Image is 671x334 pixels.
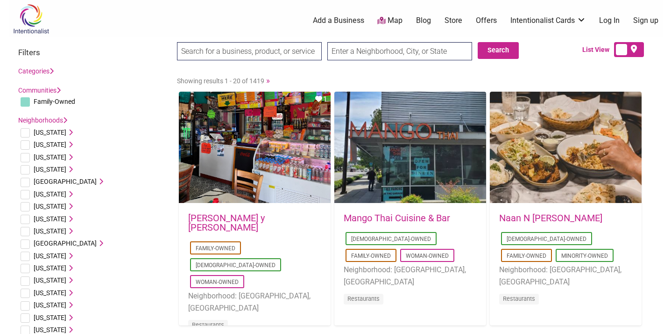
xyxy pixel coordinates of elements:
[599,15,620,26] a: Log In
[416,15,431,26] a: Blog
[344,264,477,288] li: Neighborhood: [GEOGRAPHIC_DATA], [GEOGRAPHIC_DATA]
[34,314,66,321] span: [US_STATE]
[34,264,66,272] span: [US_STATE]
[196,279,239,285] a: Woman-Owned
[445,15,462,26] a: Store
[499,264,632,288] li: Neighborhood: [GEOGRAPHIC_DATA], [GEOGRAPHIC_DATA]
[561,253,608,259] a: Minority-Owned
[344,212,450,224] a: Mango Thai Cuisine & Bar
[478,42,519,59] button: Search
[34,166,66,173] span: [US_STATE]
[192,321,224,328] a: Restaurants
[351,253,391,259] a: Family-Owned
[266,76,270,85] a: »
[503,295,535,302] a: Restaurants
[196,245,235,252] a: Family-Owned
[313,15,364,26] a: Add a Business
[18,67,54,75] a: Categories
[34,190,66,198] span: [US_STATE]
[507,253,546,259] a: Family-Owned
[507,236,586,242] a: [DEMOGRAPHIC_DATA]-Owned
[582,45,614,55] span: List View
[34,227,66,235] span: [US_STATE]
[633,15,658,26] a: Sign up
[34,276,66,284] span: [US_STATE]
[34,203,66,210] span: [US_STATE]
[34,215,66,223] span: [US_STATE]
[34,178,97,185] span: [GEOGRAPHIC_DATA]
[34,252,66,260] span: [US_STATE]
[34,240,97,247] span: [GEOGRAPHIC_DATA]
[34,129,66,136] span: [US_STATE]
[377,15,403,26] a: Map
[499,212,602,224] a: Naan N [PERSON_NAME]
[351,236,431,242] a: [DEMOGRAPHIC_DATA]-Owned
[476,15,497,26] a: Offers
[188,212,265,233] a: [PERSON_NAME] y [PERSON_NAME]
[510,15,586,26] a: Intentionalist Cards
[34,289,66,297] span: [US_STATE]
[18,87,61,94] a: Communities
[34,153,66,161] span: [US_STATE]
[177,77,264,85] span: Showing results 1 - 20 of 1419
[34,326,66,334] span: [US_STATE]
[347,295,380,302] a: Restaurants
[34,98,75,105] span: Family-Owned
[34,141,66,148] span: [US_STATE]
[34,301,66,309] span: [US_STATE]
[327,42,472,60] input: Enter a Neighborhood, City, or State
[196,262,275,269] a: [DEMOGRAPHIC_DATA]-Owned
[18,48,168,57] h3: Filters
[406,253,449,259] a: Woman-Owned
[18,116,67,124] a: Neighborhoods
[188,290,321,314] li: Neighborhood: [GEOGRAPHIC_DATA], [GEOGRAPHIC_DATA]
[177,42,322,60] input: Search for a business, product, or service
[9,4,53,34] img: Intentionalist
